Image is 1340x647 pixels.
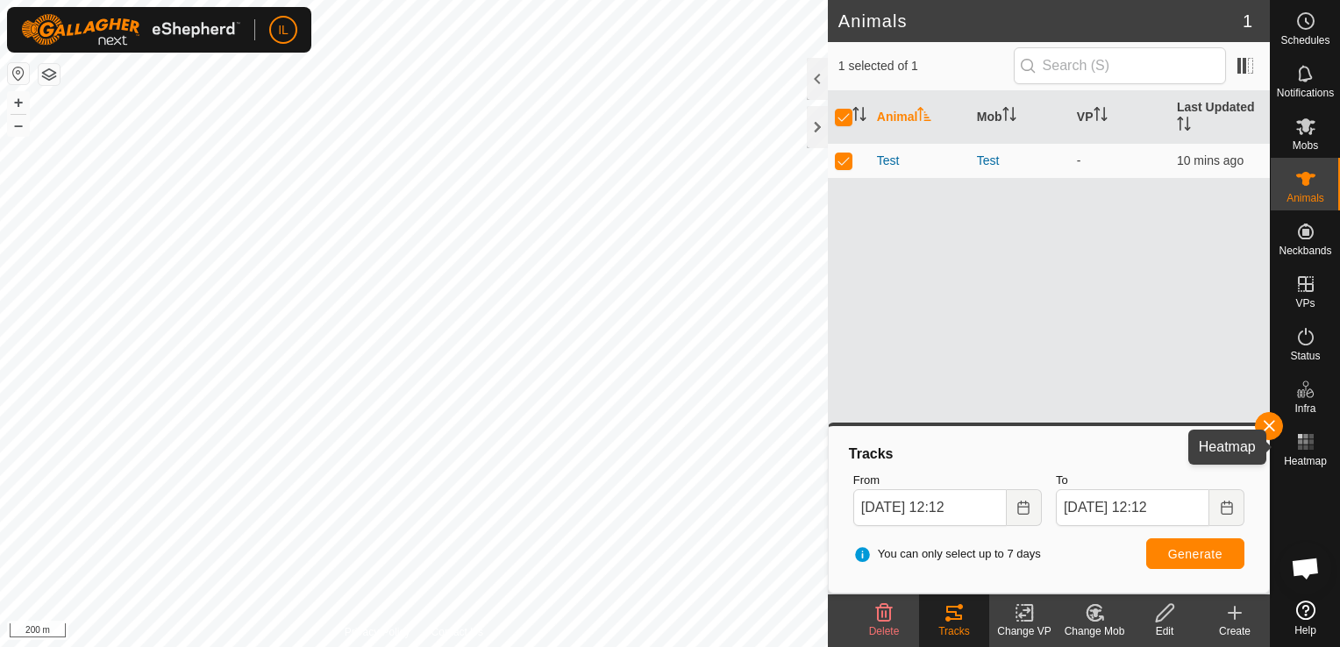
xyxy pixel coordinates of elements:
span: VPs [1295,298,1315,309]
a: Contact Us [431,624,483,640]
span: Mobs [1293,140,1318,151]
button: Map Layers [39,64,60,85]
span: Help [1294,625,1316,636]
span: You can only select up to 7 days [853,545,1041,563]
th: VP [1070,91,1170,144]
a: Help [1271,594,1340,643]
div: Test [977,152,1063,170]
span: Test [877,152,900,170]
button: Reset Map [8,63,29,84]
span: 23 Sept 2025, 12:02 pm [1177,153,1244,167]
span: 1 selected of 1 [838,57,1014,75]
button: Generate [1146,538,1244,569]
input: Search (S) [1014,47,1226,84]
label: To [1056,472,1244,489]
span: Heatmap [1284,456,1327,466]
h2: Animals [838,11,1243,32]
span: Delete [869,625,900,637]
button: Choose Date [1209,489,1244,526]
span: 1 [1243,8,1252,34]
span: Generate [1168,547,1222,561]
div: Create [1200,623,1270,639]
button: Choose Date [1007,489,1042,526]
p-sorticon: Activate to sort [1177,119,1191,133]
p-sorticon: Activate to sort [852,110,866,124]
app-display-virtual-paddock-transition: - [1077,153,1081,167]
label: From [853,472,1042,489]
th: Last Updated [1170,91,1270,144]
span: IL [278,21,289,39]
div: Open chat [1279,542,1332,594]
th: Animal [870,91,970,144]
div: Change VP [989,623,1059,639]
div: Change Mob [1059,623,1130,639]
div: Tracks [919,623,989,639]
span: Infra [1294,403,1315,414]
span: Schedules [1280,35,1329,46]
button: – [8,115,29,136]
p-sorticon: Activate to sort [917,110,931,124]
div: Edit [1130,623,1200,639]
div: Tracks [846,444,1251,465]
span: Animals [1287,193,1324,203]
span: Notifications [1277,88,1334,98]
th: Mob [970,91,1070,144]
button: + [8,92,29,113]
img: Gallagher Logo [21,14,240,46]
p-sorticon: Activate to sort [1002,110,1016,124]
p-sorticon: Activate to sort [1094,110,1108,124]
a: Privacy Policy [345,624,410,640]
span: Status [1290,351,1320,361]
span: Neckbands [1279,245,1331,256]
